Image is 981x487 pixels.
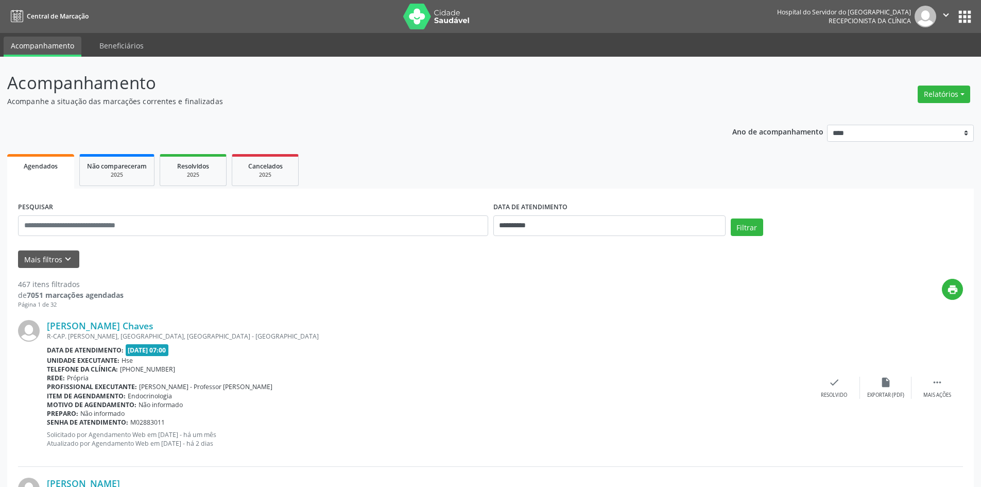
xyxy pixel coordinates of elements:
div: Resolvido [821,392,847,399]
span: M02883011 [130,418,165,427]
p: Acompanhe a situação das marcações correntes e finalizadas [7,96,684,107]
b: Item de agendamento: [47,392,126,400]
span: Não informado [139,400,183,409]
b: Profissional executante: [47,382,137,391]
label: PESQUISAR [18,199,53,215]
span: Recepcionista da clínica [829,16,911,25]
i: keyboard_arrow_down [62,254,74,265]
img: img [915,6,936,27]
div: 467 itens filtrados [18,279,124,290]
span: Não informado [80,409,125,418]
div: Hospital do Servidor do [GEOGRAPHIC_DATA] [777,8,911,16]
b: Motivo de agendamento: [47,400,136,409]
label: DATA DE ATENDIMENTO [493,199,567,215]
div: 2025 [239,171,291,179]
b: Data de atendimento: [47,346,124,355]
i: print [947,284,958,295]
i: insert_drive_file [880,377,891,388]
span: Endocrinologia [128,392,172,400]
div: de [18,290,124,300]
div: 2025 [87,171,147,179]
div: 2025 [167,171,219,179]
div: Mais ações [923,392,951,399]
b: Preparo: [47,409,78,418]
button: Mais filtroskeyboard_arrow_down [18,250,79,268]
button: Filtrar [731,219,763,236]
div: Exportar (PDF) [867,392,904,399]
i:  [940,9,952,21]
img: img [18,320,40,342]
a: Beneficiários [92,37,151,55]
a: Acompanhamento [4,37,81,57]
span: [PHONE_NUMBER] [120,365,175,374]
span: Hse [122,356,133,365]
span: [DATE] 07:00 [126,344,169,356]
button: Relatórios [918,86,970,103]
strong: 7051 marcações agendadas [27,290,124,300]
i: check [829,377,840,388]
span: Central de Marcação [27,12,89,21]
div: R-CAP. [PERSON_NAME], [GEOGRAPHIC_DATA], [GEOGRAPHIC_DATA] - [GEOGRAPHIC_DATA] [47,332,808,341]
i:  [932,377,943,388]
p: Acompanhamento [7,70,684,96]
b: Senha de atendimento: [47,418,128,427]
b: Rede: [47,374,65,382]
span: Não compareceram [87,162,147,171]
span: Agendados [24,162,58,171]
span: [PERSON_NAME] - Professor [PERSON_NAME] [139,382,272,391]
p: Ano de acompanhamento [732,125,823,138]
span: Própria [67,374,89,382]
b: Telefone da clínica: [47,365,118,374]
button: apps [956,8,974,26]
b: Unidade executante: [47,356,119,365]
span: Resolvidos [177,162,209,171]
button: print [942,279,963,300]
p: Solicitado por Agendamento Web em [DATE] - há um mês Atualizado por Agendamento Web em [DATE] - h... [47,430,808,448]
button:  [936,6,956,27]
a: [PERSON_NAME] Chaves [47,320,153,331]
a: Central de Marcação [7,8,89,25]
div: Página 1 de 32 [18,300,124,309]
span: Cancelados [248,162,283,171]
